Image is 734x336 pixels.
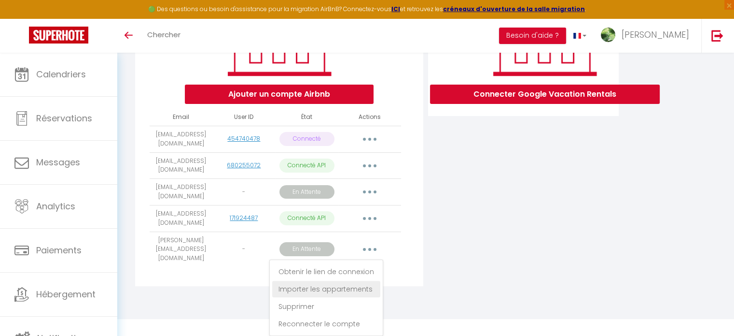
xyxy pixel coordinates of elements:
button: Ajouter un compte Airbnb [185,85,374,104]
button: Connecter Google Vacation Rentals [430,85,660,104]
div: - [216,188,271,197]
a: ... [PERSON_NAME] [594,19,701,53]
a: 454740478 [227,134,260,143]
span: [PERSON_NAME] [622,29,689,41]
span: Hébergement [36,288,96,300]
a: Obtenir le lien de connexion [272,263,380,280]
th: État [276,109,338,126]
th: Email [150,109,212,126]
img: ... [601,28,615,42]
td: [EMAIL_ADDRESS][DOMAIN_NAME] [150,205,212,232]
span: Analytics [36,200,75,212]
div: - [216,245,271,254]
a: Reconnecter le compte [272,316,380,332]
td: [PERSON_NAME][EMAIL_ADDRESS][DOMAIN_NAME] [150,232,212,267]
span: Chercher [147,29,180,40]
a: 680255072 [227,161,261,169]
th: User ID [212,109,275,126]
a: Chercher [140,19,188,53]
td: [EMAIL_ADDRESS][DOMAIN_NAME] [150,152,212,179]
p: En Attente [279,185,334,199]
td: [EMAIL_ADDRESS][DOMAIN_NAME] [150,126,212,152]
p: Connecté API [279,159,334,173]
button: Besoin d'aide ? [499,28,566,44]
a: créneaux d'ouverture de la salle migration [443,5,585,13]
img: logout [711,29,723,42]
th: Actions [338,109,401,126]
span: Calendriers [36,68,86,80]
a: 171924487 [230,214,258,222]
a: ICI [391,5,400,13]
span: Messages [36,156,80,168]
p: Connecté API [279,211,334,225]
p: Connecté [279,132,334,146]
img: Super Booking [29,27,88,44]
td: [EMAIL_ADDRESS][DOMAIN_NAME] [150,179,212,205]
p: En Attente [279,242,334,256]
a: Supprimer [272,298,380,315]
a: Importer les appartements [272,281,380,297]
span: Réservations [36,112,92,124]
button: Ouvrir le widget de chat LiveChat [8,4,37,33]
span: Paiements [36,244,82,256]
